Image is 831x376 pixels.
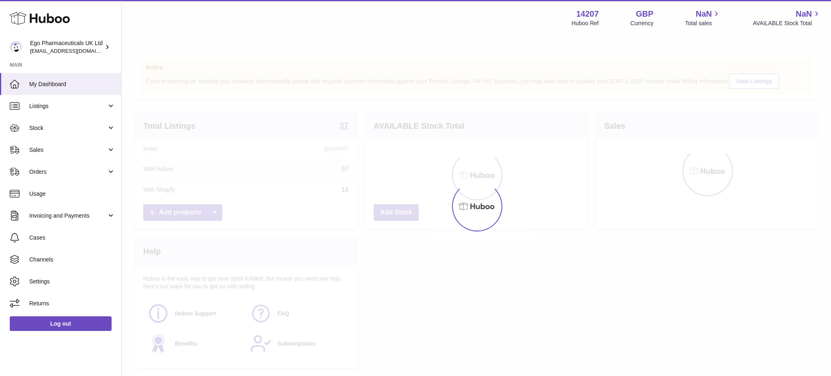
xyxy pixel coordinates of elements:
span: Invoicing and Payments [29,212,107,220]
div: Currency [631,19,654,27]
img: internalAdmin-14207@internal.huboo.com [10,41,22,53]
span: My Dashboard [29,80,115,88]
span: Orders [29,168,107,176]
span: Sales [29,146,107,154]
div: Huboo Ref [572,19,599,27]
span: Channels [29,256,115,264]
span: [EMAIL_ADDRESS][DOMAIN_NAME] [30,48,119,54]
span: Stock [29,124,107,132]
a: NaN AVAILABLE Stock Total [753,9,821,27]
span: Cases [29,234,115,242]
span: NaN [796,9,812,19]
span: Total sales [685,19,721,27]
a: NaN Total sales [685,9,721,27]
span: Usage [29,190,115,198]
div: Ego Pharmaceuticals UK Ltd [30,39,103,55]
strong: GBP [636,9,653,19]
span: NaN [695,9,712,19]
span: Returns [29,300,115,307]
a: Log out [10,316,112,331]
span: Settings [29,278,115,285]
span: AVAILABLE Stock Total [753,19,821,27]
strong: 14207 [576,9,599,19]
span: Listings [29,102,107,110]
